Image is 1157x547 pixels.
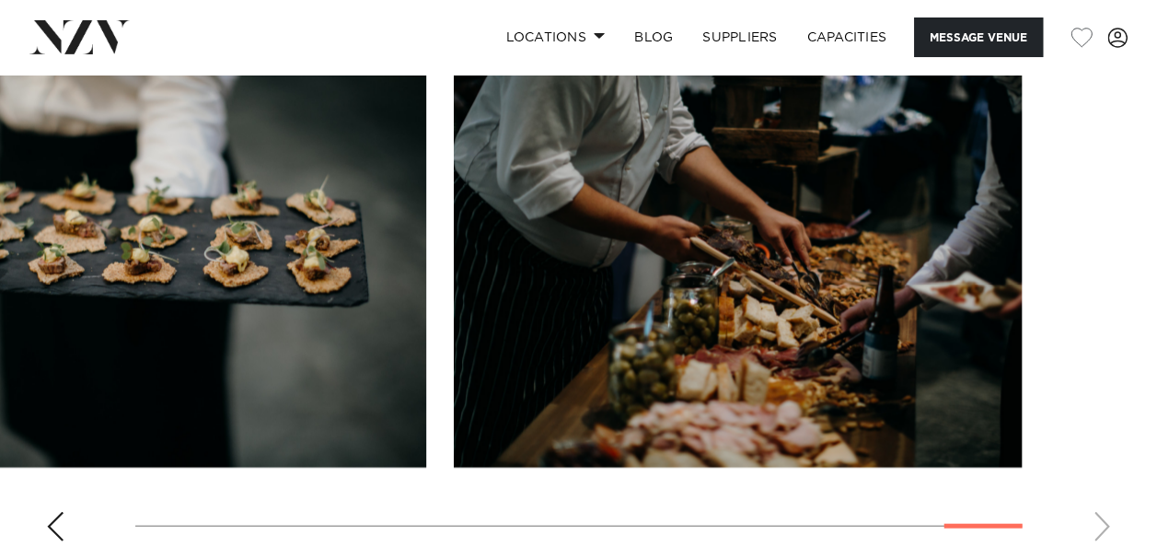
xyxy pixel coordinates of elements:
img: nzv-logo.png [29,20,130,53]
a: Locations [491,17,619,57]
swiper-slide: 17 / 17 [454,51,1022,468]
a: BLOG [619,17,688,57]
a: SUPPLIERS [688,17,792,57]
button: Message Venue [914,17,1043,57]
a: Capacities [793,17,902,57]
